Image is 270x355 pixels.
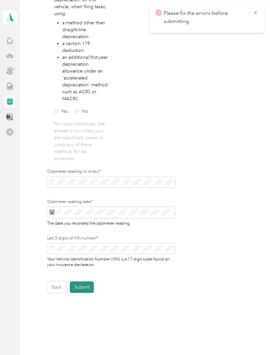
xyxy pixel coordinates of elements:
[75,109,88,114] label: No
[47,255,170,267] span: Your Vehicle Identification Number (VIN) is a 17 digit code found on your insurance declaration
[62,40,109,54] li: a section 179 deduction
[47,235,175,241] label: Last 5 digits of VIN number*
[62,19,109,40] li: a method other than straight-line depreciation
[164,9,248,25] p: Please fix the errors before submitting
[54,109,68,114] label: Yes
[47,169,175,175] label: Odometer reading (in miles)*
[47,220,130,226] span: The date you recorded the odometer reading
[62,54,109,102] li: an additional first-year depreciation allowance under an 'accelerated depreciation' method such a...
[47,281,66,293] button: Back
[70,281,94,293] button: Submit
[47,199,175,205] label: Odometer reading date*
[233,318,270,355] iframe: Everlance-gr Chat Button Frame
[54,121,108,162] p: For most individuals, the answer is no unless you are specifically aware of using any of these me...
